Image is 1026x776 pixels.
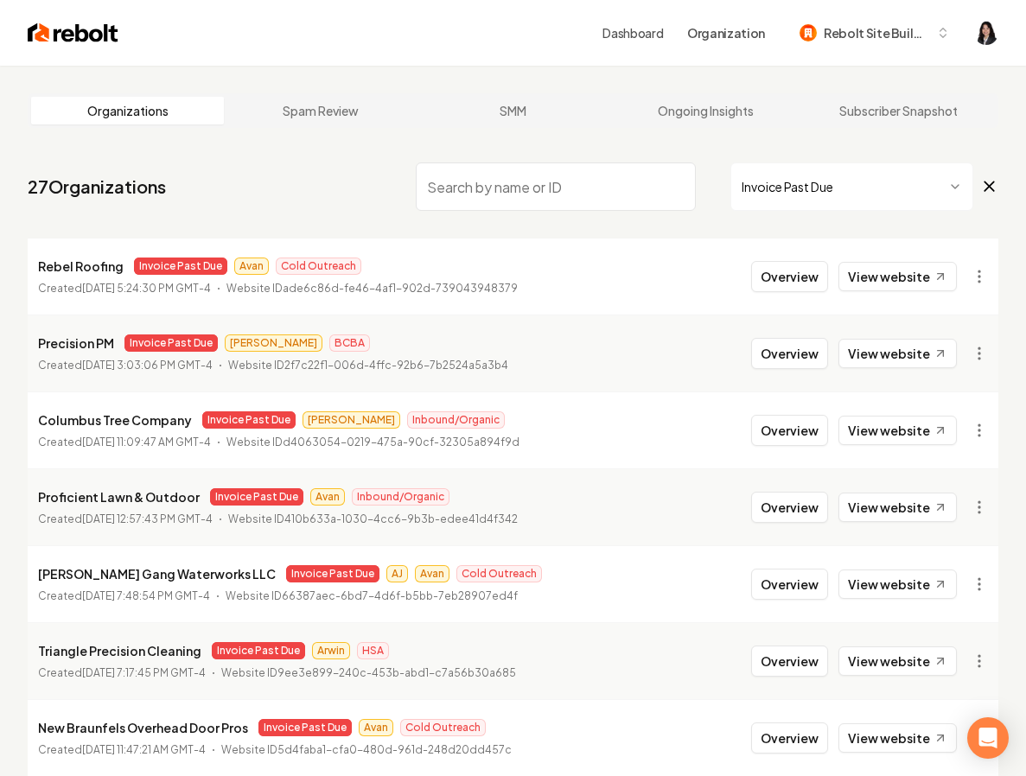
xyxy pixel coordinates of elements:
button: Organization [677,17,775,48]
input: Search by name or ID [416,162,696,211]
p: Website ID 5d4faba1-cfa0-480d-961d-248d20dd457c [221,741,512,759]
a: View website [838,723,957,753]
span: [PERSON_NAME] [225,334,322,352]
time: [DATE] 12:57:43 PM GMT-4 [82,512,213,525]
button: Overview [751,569,828,600]
p: Rebel Roofing [38,256,124,277]
button: Overview [751,646,828,677]
p: Created [38,588,210,605]
p: Created [38,741,206,759]
span: Invoice Past Due [134,258,227,275]
p: Website ID ade6c86d-fe46-4af1-902d-739043948379 [226,280,518,297]
img: Rebolt Logo [28,21,118,45]
p: New Braunfels Overhead Door Pros [38,717,248,738]
a: SMM [417,97,609,124]
span: Invoice Past Due [124,334,218,352]
span: Cold Outreach [456,565,542,582]
time: [DATE] 7:48:54 PM GMT-4 [82,589,210,602]
p: Website ID 66387aec-6bd7-4d6f-b5bb-7eb28907ed4f [226,588,518,605]
p: Created [38,357,213,374]
time: [DATE] 11:47:21 AM GMT-4 [82,743,206,756]
p: Website ID d4063054-0219-475a-90cf-32305a894f9d [226,434,519,451]
a: View website [838,493,957,522]
span: [PERSON_NAME] [303,411,400,429]
span: Avan [310,488,345,506]
span: Invoice Past Due [202,411,296,429]
p: Triangle Precision Cleaning [38,640,201,661]
a: Organizations [31,97,224,124]
a: View website [838,569,957,599]
span: Invoice Past Due [212,642,305,659]
a: View website [838,646,957,676]
span: HSA [357,642,389,659]
span: Inbound/Organic [407,411,505,429]
button: Overview [751,261,828,292]
span: Cold Outreach [400,719,486,736]
button: Overview [751,722,828,754]
span: Rebolt Site Builder [824,24,929,42]
p: Website ID 410b633a-1030-4cc6-9b3b-edee41d4f342 [228,511,518,528]
span: Avan [415,565,449,582]
span: Invoice Past Due [258,719,352,736]
div: Open Intercom Messenger [967,717,1009,759]
time: [DATE] 7:17:45 PM GMT-4 [82,666,206,679]
a: Ongoing Insights [609,97,802,124]
p: Website ID 2f7c22f1-006d-4ffc-92b6-7b2524a5a3b4 [228,357,508,374]
p: Website ID 9ee3e899-240c-453b-abd1-c7a56b30a685 [221,665,516,682]
button: Overview [751,415,828,446]
time: [DATE] 11:09:47 AM GMT-4 [82,436,211,448]
span: Arwin [312,642,350,659]
p: [PERSON_NAME] Gang Waterworks LLC [38,563,276,584]
img: Rebolt Site Builder [800,24,817,41]
button: Overview [751,338,828,369]
a: Dashboard [602,24,663,41]
p: Created [38,434,211,451]
p: Created [38,665,206,682]
a: View website [838,416,957,445]
p: Precision PM [38,333,114,353]
time: [DATE] 5:24:30 PM GMT-4 [82,282,211,295]
time: [DATE] 3:03:06 PM GMT-4 [82,359,213,372]
span: Avan [234,258,269,275]
button: Overview [751,492,828,523]
a: View website [838,339,957,368]
img: Haley Paramoure [974,21,998,45]
span: Avan [359,719,393,736]
span: BCBA [329,334,370,352]
a: Spam Review [224,97,417,124]
p: Created [38,280,211,297]
span: AJ [386,565,408,582]
p: Proficient Lawn & Outdoor [38,487,200,507]
a: 27Organizations [28,175,166,199]
span: Cold Outreach [276,258,361,275]
a: Subscriber Snapshot [802,97,995,124]
span: Inbound/Organic [352,488,449,506]
p: Created [38,511,213,528]
a: View website [838,262,957,291]
span: Invoice Past Due [286,565,379,582]
button: Open user button [974,21,998,45]
span: Invoice Past Due [210,488,303,506]
p: Columbus Tree Company [38,410,192,430]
